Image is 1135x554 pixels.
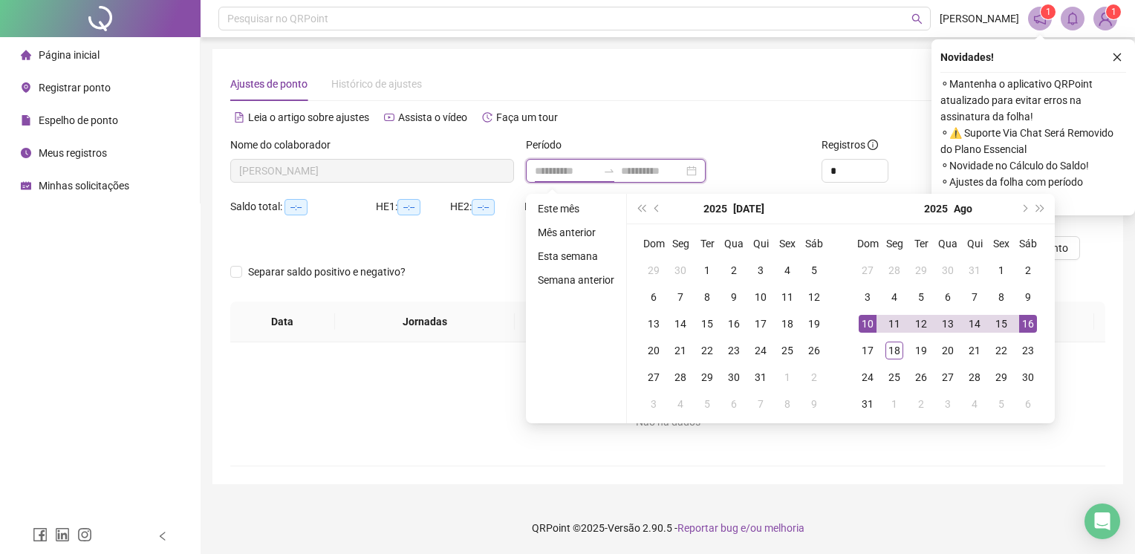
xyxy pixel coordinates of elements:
[230,78,308,90] span: Ajustes de ponto
[21,82,31,93] span: environment
[694,337,721,364] td: 2025-07-22
[939,315,957,333] div: 13
[778,342,796,359] div: 25
[532,224,620,241] li: Mês anterior
[805,342,823,359] div: 26
[21,50,31,60] span: home
[778,395,796,413] div: 8
[532,271,620,289] li: Semana anterior
[747,391,774,417] td: 2025-08-07
[778,368,796,386] div: 1
[940,49,994,65] span: Novidades !
[801,230,827,257] th: Sáb
[854,364,881,391] td: 2025-08-24
[752,261,770,279] div: 3
[667,364,694,391] td: 2025-07-28
[671,368,689,386] div: 28
[698,368,716,386] div: 29
[671,395,689,413] div: 4
[335,302,516,342] th: Jornadas
[472,199,495,215] span: --:--
[1015,364,1041,391] td: 2025-08-30
[881,337,908,364] td: 2025-08-18
[881,364,908,391] td: 2025-08-25
[859,342,877,359] div: 17
[881,284,908,310] td: 2025-08-04
[725,342,743,359] div: 23
[934,284,961,310] td: 2025-08-06
[667,310,694,337] td: 2025-07-14
[1112,52,1122,62] span: close
[515,302,627,342] th: Entrada 1
[912,288,930,306] div: 5
[992,342,1010,359] div: 22
[885,395,903,413] div: 1
[805,288,823,306] div: 12
[801,284,827,310] td: 2025-07-12
[912,315,930,333] div: 12
[1041,4,1056,19] sup: 1
[667,284,694,310] td: 2025-07-07
[934,310,961,337] td: 2025-08-13
[940,157,1126,174] span: ⚬ Novidade no Cálculo do Saldo!
[721,391,747,417] td: 2025-08-06
[992,261,1010,279] div: 1
[230,137,340,153] label: Nome do colaborador
[988,337,1015,364] td: 2025-08-22
[966,368,983,386] div: 28
[671,342,689,359] div: 21
[1033,12,1047,25] span: notification
[677,522,804,534] span: Reportar bug e/ou melhoria
[640,310,667,337] td: 2025-07-13
[966,315,983,333] div: 14
[885,342,903,359] div: 18
[384,112,394,123] span: youtube
[698,395,716,413] div: 5
[747,257,774,284] td: 2025-07-03
[1019,395,1037,413] div: 6
[747,337,774,364] td: 2025-07-24
[201,502,1135,554] footer: QRPoint © 2025 - 2.90.5 -
[801,391,827,417] td: 2025-08-09
[961,310,988,337] td: 2025-08-14
[698,288,716,306] div: 8
[966,395,983,413] div: 4
[854,337,881,364] td: 2025-08-17
[524,198,599,215] div: HE 3:
[988,230,1015,257] th: Sex
[992,288,1010,306] div: 8
[640,391,667,417] td: 2025-08-03
[939,342,957,359] div: 20
[376,198,450,215] div: HE 1:
[752,288,770,306] div: 10
[954,194,972,224] button: month panel
[747,310,774,337] td: 2025-07-17
[721,257,747,284] td: 2025-07-02
[908,337,934,364] td: 2025-08-19
[703,194,727,224] button: year panel
[988,391,1015,417] td: 2025-09-05
[721,284,747,310] td: 2025-07-09
[667,337,694,364] td: 2025-07-21
[992,315,1010,333] div: 15
[885,288,903,306] div: 4
[694,230,721,257] th: Ter
[881,391,908,417] td: 2025-09-01
[961,230,988,257] th: Qui
[608,522,640,534] span: Versão
[747,230,774,257] th: Qui
[1019,368,1037,386] div: 30
[649,194,666,224] button: prev-year
[482,112,492,123] span: history
[992,368,1010,386] div: 29
[1084,504,1120,539] div: Open Intercom Messenger
[881,310,908,337] td: 2025-08-11
[526,137,571,153] label: Período
[988,284,1015,310] td: 2025-08-08
[881,230,908,257] th: Seg
[908,230,934,257] th: Ter
[854,230,881,257] th: Dom
[1019,261,1037,279] div: 2
[912,395,930,413] div: 2
[248,414,1087,430] div: Não há dados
